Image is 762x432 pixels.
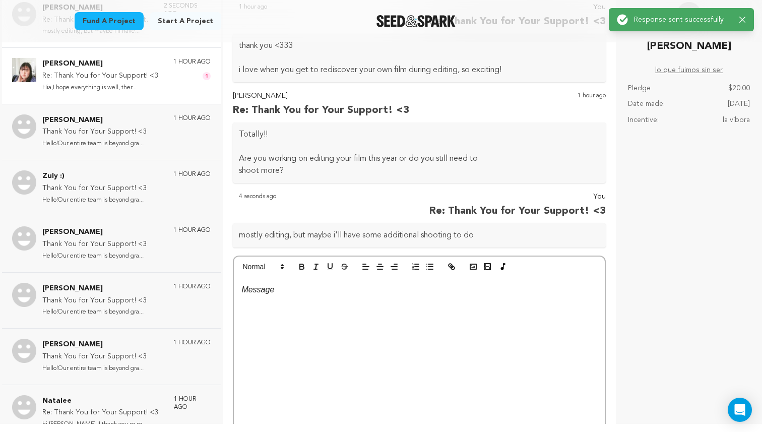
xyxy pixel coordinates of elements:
p: 1 hour ago [173,170,211,178]
p: 1 hour ago [173,226,211,234]
p: hi [PERSON_NAME] !! thank you so so much,... [42,419,164,430]
p: Re: Thank You for Your Support! <3 [42,407,164,419]
p: Response sent successfully [634,15,731,25]
p: [PERSON_NAME] [42,226,147,238]
img: Tayde Pantoja Photo [12,114,36,139]
a: Fund a project [75,12,144,30]
img: Natalee Photo [12,395,36,419]
p: Date made: [628,98,665,110]
p: i love when you get to rediscover your own film during editing, so exciting! [239,64,600,76]
p: Thank You for Your Support! <3 [42,126,147,138]
div: Open Intercom Messenger [728,398,752,422]
a: Seed&Spark Homepage [376,15,456,27]
p: thank you <333 [239,40,600,52]
p: Zuly :) [42,170,147,182]
p: Re: Thank You for Your Support! <3 [42,70,158,82]
p: Thank You for Your Support! <3 [42,238,147,251]
img: Corina Copp Photo [12,283,36,307]
p: You [429,191,606,203]
p: Hello!Our entire team is beyond gra... [42,363,147,375]
p: mostly editing, but maybe i'll have some additional shooting to do [239,229,600,241]
p: [DATE] [728,98,750,110]
p: [PERSON_NAME] [42,114,147,127]
p: Hello!Our entire team is beyond gra... [42,138,147,150]
p: Re: Thank You for Your Support! <3 [429,203,606,219]
p: [PERSON_NAME] [42,339,147,351]
p: $20.00 [728,83,750,95]
p: Natalee [42,395,164,407]
p: la víbora [723,114,750,127]
p: 1 hour ago [173,339,211,347]
p: Hello!Our entire team is beyond gra... [42,306,147,318]
p: 4 seconds ago [239,191,276,219]
p: Hia,I hope everything is well, ther... [42,82,158,94]
img: Nora Nebelius Photo [12,58,36,82]
p: Hello!Our entire team is beyond gra... [42,195,147,206]
p: Thank You for Your Support! <3 [42,295,147,307]
p: 1 hour ago [173,58,211,66]
p: [PERSON_NAME] [42,58,158,70]
p: [PERSON_NAME] [233,90,409,102]
p: Re: Thank You for Your Support! <3 [233,102,409,118]
p: Pledge [628,83,651,95]
a: lo que fuimos sin ser [655,65,723,77]
p: [PERSON_NAME] [42,283,147,295]
div: Totally!! Are you working on editing your film this year or do you still need to shoot more? [233,122,606,183]
p: Thank You for Your Support! <3 [42,351,147,363]
p: 1 hour ago [174,395,211,411]
p: 1 hour ago [173,283,211,291]
img: Seed&Spark Logo Dark Mode [376,15,456,27]
p: Thank You for Your Support! <3 [42,182,147,195]
p: Incentive: [628,114,659,127]
p: 1 hour ago [173,114,211,122]
img: Zuly :) Photo [12,170,36,195]
a: Start a project [150,12,221,30]
p: Hello!Our entire team is beyond gra... [42,251,147,262]
img: Yoonseo Lee Photo [12,226,36,251]
p: 1 hour ago [578,90,606,118]
p: [PERSON_NAME] [647,38,731,54]
img: Nishka Photo [12,339,36,363]
span: 1 [203,72,211,80]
